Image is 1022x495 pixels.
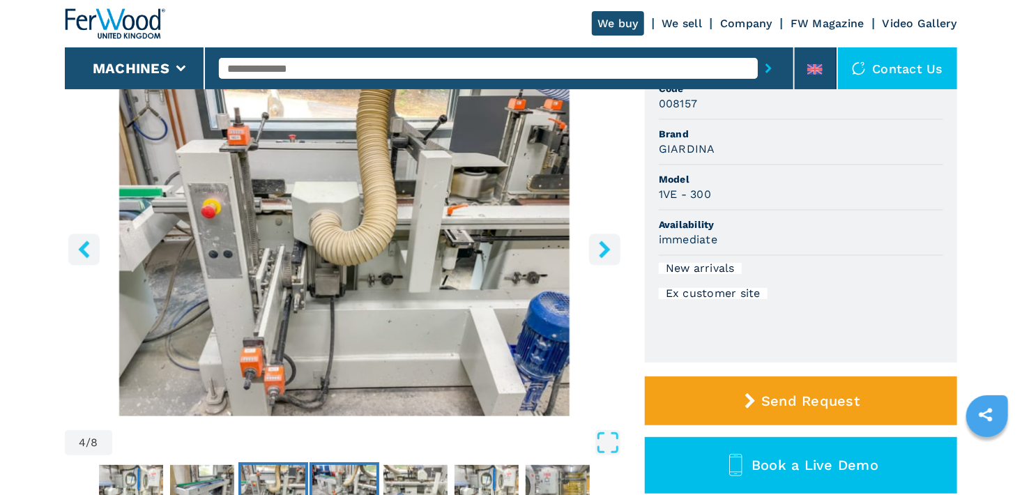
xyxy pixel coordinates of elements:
a: Video Gallery [883,17,957,30]
div: New arrivals [659,263,742,274]
button: left-button [68,234,100,265]
span: Book a Live Demo [752,457,878,473]
div: Go to Slide 4 [65,78,624,416]
a: sharethis [968,397,1003,432]
span: 4 [79,437,86,448]
span: / [86,437,91,448]
span: Model [659,172,943,186]
span: Availability [659,218,943,231]
a: FW Magazine [791,17,864,30]
button: right-button [589,234,620,265]
h3: immediate [659,231,717,247]
h3: 008157 [659,96,698,112]
button: Send Request [645,376,957,425]
a: We buy [592,11,644,36]
button: submit-button [758,52,779,84]
h3: GIARDINA [659,141,715,157]
iframe: Chat [963,432,1012,485]
img: Painting Lines GIARDINA 1VE - 300 [65,78,624,416]
span: Brand [659,127,943,141]
span: Send Request [761,393,860,409]
span: 8 [91,437,98,448]
button: Book a Live Demo [645,437,957,494]
div: Ex customer site [659,288,768,299]
h3: 1VE - 300 [659,186,711,202]
button: Open Fullscreen [116,430,620,455]
a: Company [720,17,772,30]
button: Machines [93,60,169,77]
img: Ferwood [65,8,165,39]
img: Contact us [852,61,866,75]
div: Contact us [838,47,958,89]
a: We sell [662,17,703,30]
